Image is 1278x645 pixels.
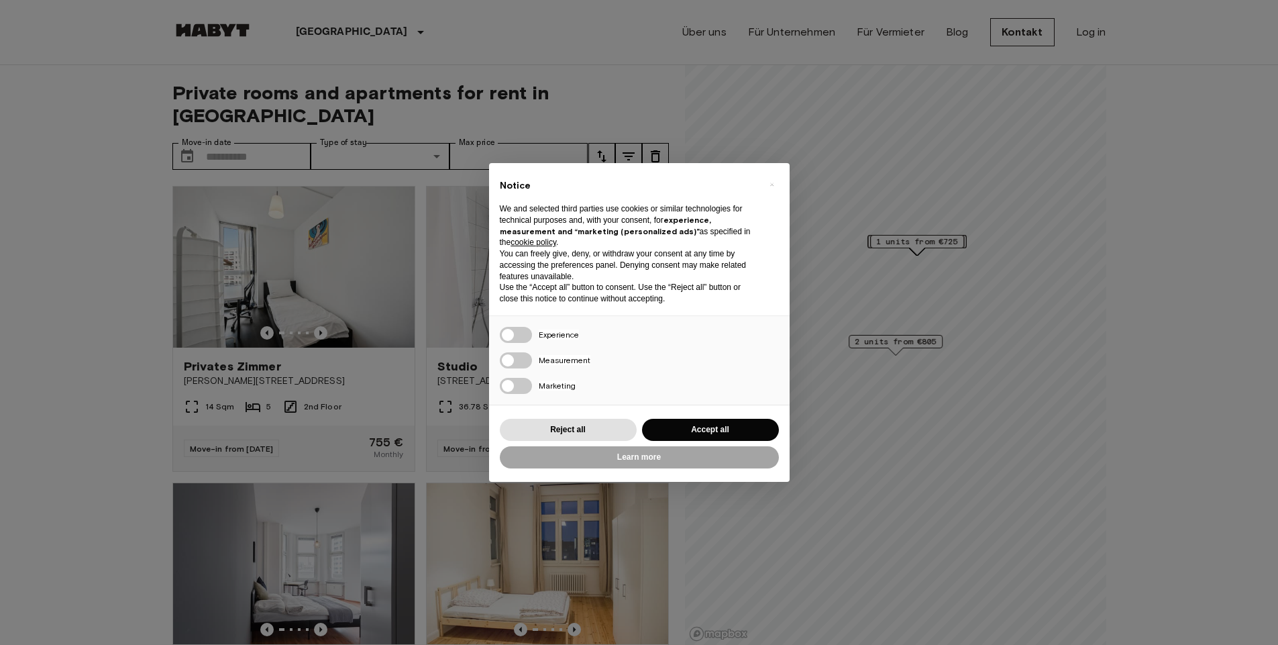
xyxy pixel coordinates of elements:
h2: Notice [500,179,757,193]
button: Learn more [500,446,779,468]
p: Use the “Accept all” button to consent. Use the “Reject all” button or close this notice to conti... [500,282,757,305]
span: Marketing [539,381,576,391]
button: Reject all [500,419,637,441]
a: cookie policy [511,238,556,247]
span: Measurement [539,355,590,365]
button: Close this notice [761,174,783,195]
p: We and selected third parties use cookies or similar technologies for technical purposes and, wit... [500,203,757,248]
button: Accept all [642,419,779,441]
span: × [769,177,774,193]
p: You can freely give, deny, or withdraw your consent at any time by accessing the preferences pane... [500,248,757,282]
span: Experience [539,330,579,340]
strong: experience, measurement and “marketing (personalized ads)” [500,215,711,236]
